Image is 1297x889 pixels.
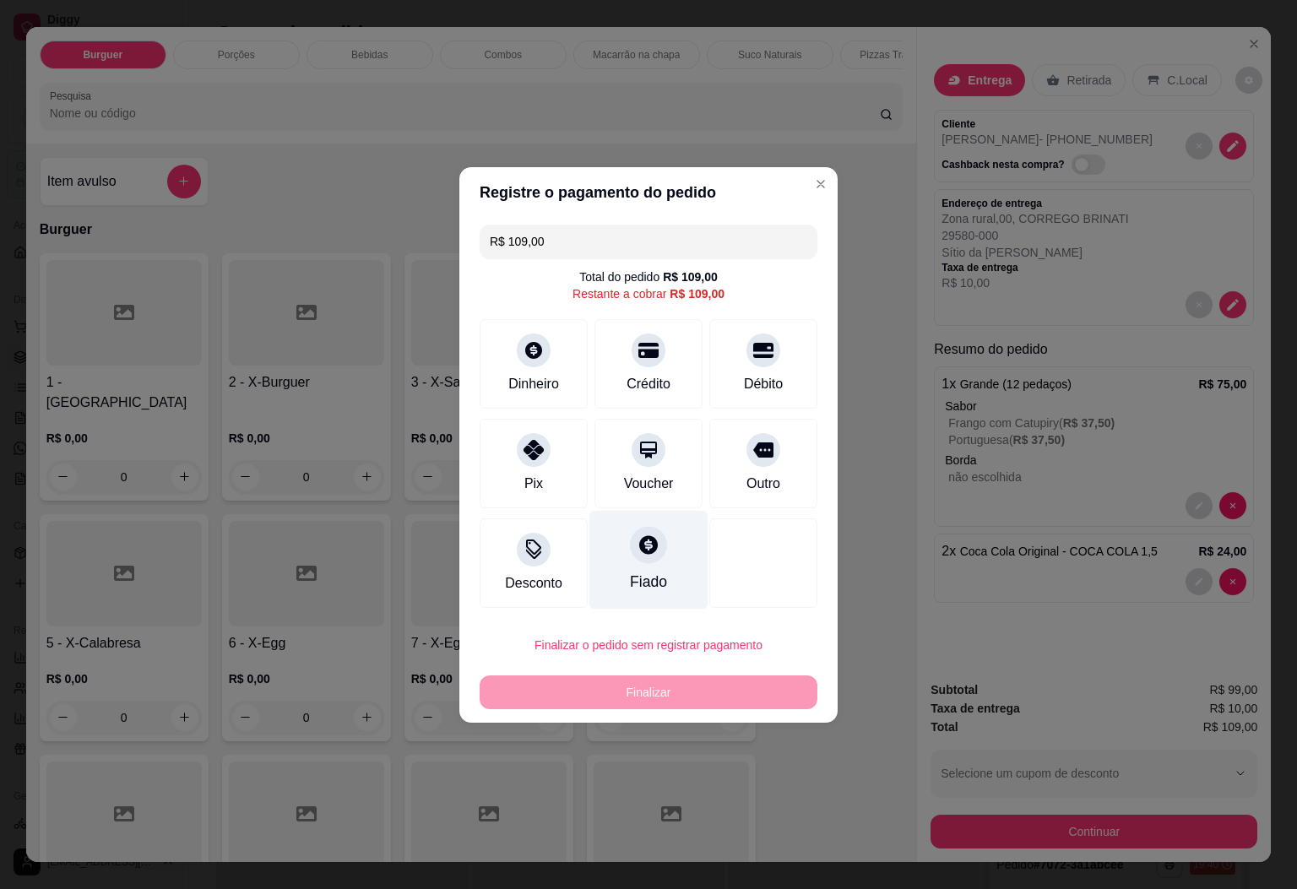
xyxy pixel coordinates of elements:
[670,285,724,302] div: R$ 109,00
[508,374,559,394] div: Dinheiro
[663,268,718,285] div: R$ 109,00
[490,225,807,258] input: Ex.: hambúrguer de cordeiro
[579,268,718,285] div: Total do pedido
[744,374,783,394] div: Débito
[459,167,838,218] header: Registre o pagamento do pedido
[624,474,674,494] div: Voucher
[630,571,667,593] div: Fiado
[573,285,724,302] div: Restante a cobrar
[807,171,834,198] button: Close
[746,474,780,494] div: Outro
[505,573,562,594] div: Desconto
[627,374,670,394] div: Crédito
[480,628,817,662] button: Finalizar o pedido sem registrar pagamento
[524,474,543,494] div: Pix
